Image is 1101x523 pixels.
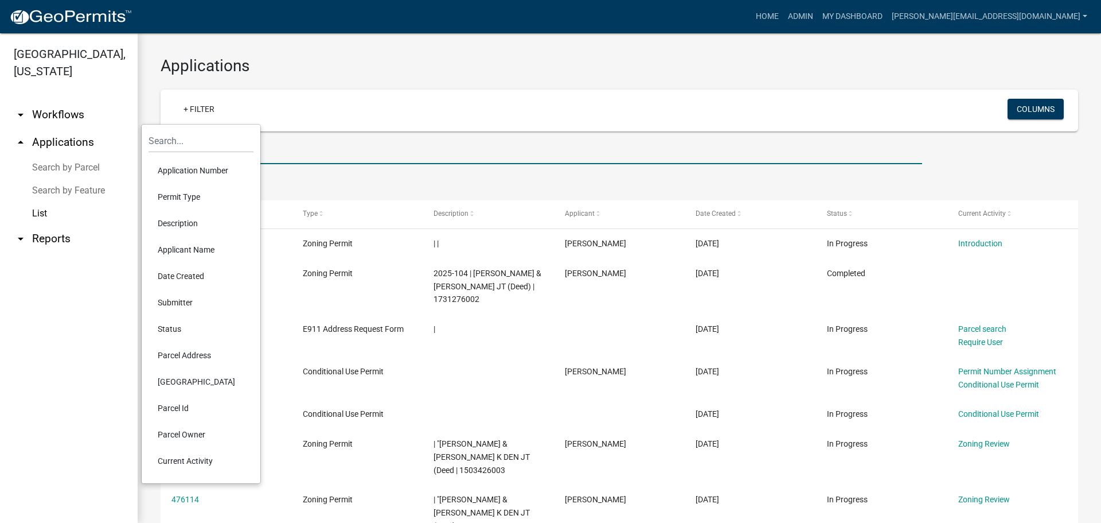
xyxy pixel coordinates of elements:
[827,269,865,278] span: Completed
[292,200,423,228] datatable-header-cell: Type
[149,342,253,369] li: Parcel Address
[827,239,868,248] span: In Progress
[149,184,253,210] li: Permit Type
[565,269,626,278] span: Dale Bolkema
[171,495,199,504] a: 476114
[149,448,253,474] li: Current Activity
[958,439,1010,448] a: Zoning Review
[14,108,28,122] i: arrow_drop_down
[174,99,224,119] a: + Filter
[827,210,847,218] span: Status
[818,6,887,28] a: My Dashboard
[827,495,868,504] span: In Progress
[696,367,719,376] span: 09/10/2025
[149,369,253,395] li: [GEOGRAPHIC_DATA]
[1008,99,1064,119] button: Columns
[565,439,626,448] span: Kelsey
[565,367,626,376] span: Jordan Faber
[434,439,530,475] span: | "HERDER, GARY J. & DEANNE K DEN JT (Deed | 1503426003
[827,324,868,334] span: In Progress
[816,200,947,228] datatable-header-cell: Status
[958,409,1039,419] a: Conditional Use Permit
[303,324,404,334] span: E911 Address Request Form
[149,237,253,263] li: Applicant Name
[554,200,685,228] datatable-header-cell: Applicant
[696,495,719,504] span: 09/09/2025
[696,324,719,334] span: 09/10/2025
[303,439,353,448] span: Zoning Permit
[783,6,818,28] a: Admin
[303,367,384,376] span: Conditional Use Permit
[827,409,868,419] span: In Progress
[827,367,868,376] span: In Progress
[149,210,253,237] li: Description
[565,495,626,504] span: Kelsey
[958,239,1002,248] a: Introduction
[149,289,253,316] li: Submitter
[958,495,1010,504] a: Zoning Review
[947,200,1078,228] datatable-header-cell: Current Activity
[434,210,468,218] span: Description
[958,210,1006,218] span: Current Activity
[958,338,1003,347] a: Require User
[696,409,719,419] span: 09/10/2025
[827,439,868,448] span: In Progress
[303,409,384,419] span: Conditional Use Permit
[751,6,783,28] a: Home
[423,200,554,228] datatable-header-cell: Description
[696,210,736,218] span: Date Created
[149,263,253,289] li: Date Created
[149,395,253,421] li: Parcel Id
[161,141,922,164] input: Search for applications
[303,239,353,248] span: Zoning Permit
[303,210,318,218] span: Type
[958,324,1006,334] a: Parcel search
[161,56,1078,76] h3: Applications
[149,316,253,342] li: Status
[149,157,253,184] li: Application Number
[303,269,353,278] span: Zoning Permit
[303,495,353,504] span: Zoning Permit
[149,129,253,153] input: Search...
[565,239,626,248] span: Shane D Kirschten
[696,269,719,278] span: 09/11/2025
[149,421,253,448] li: Parcel Owner
[565,210,595,218] span: Applicant
[434,324,435,334] span: |
[434,269,541,304] span: 2025-104 | BOLKEMA, DALE A. & DYLA D. JT (Deed) | 1731276002
[958,380,1039,389] a: Conditional Use Permit
[685,200,816,228] datatable-header-cell: Date Created
[958,367,1056,376] a: Permit Number Assignment
[14,232,28,246] i: arrow_drop_down
[696,239,719,248] span: 09/12/2025
[696,439,719,448] span: 09/09/2025
[887,6,1092,28] a: [PERSON_NAME][EMAIL_ADDRESS][DOMAIN_NAME]
[434,239,439,248] span: | |
[14,135,28,149] i: arrow_drop_up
